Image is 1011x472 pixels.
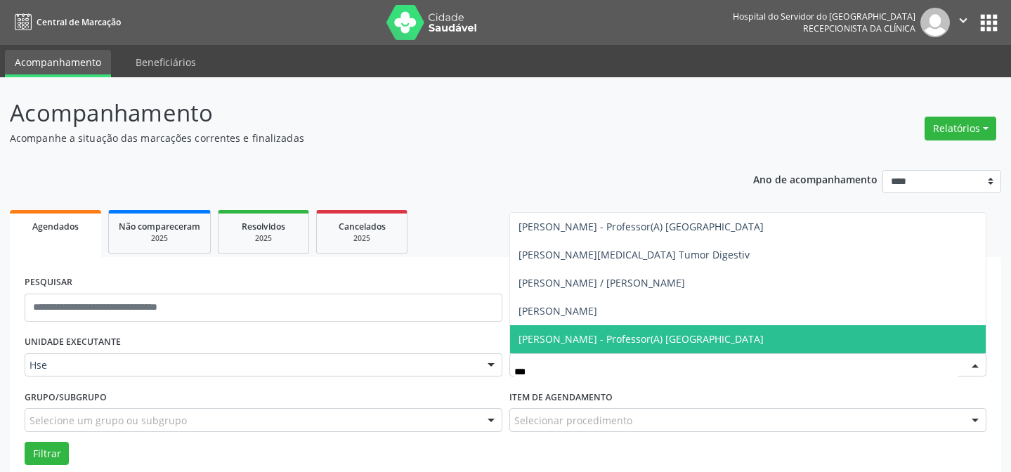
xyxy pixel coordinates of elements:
p: Acompanhamento [10,96,704,131]
span: Selecione um grupo ou subgrupo [30,413,187,428]
img: img [920,8,950,37]
button: Relatórios [925,117,996,140]
span: [PERSON_NAME][MEDICAL_DATA] Tumor Digestiv [518,248,750,261]
div: Hospital do Servidor do [GEOGRAPHIC_DATA] [733,11,915,22]
span: [PERSON_NAME] - Professor(A) [GEOGRAPHIC_DATA] [518,220,764,233]
label: UNIDADE EXECUTANTE [25,332,121,353]
i:  [955,13,971,28]
a: Central de Marcação [10,11,121,34]
button:  [950,8,977,37]
span: Hse [30,358,474,372]
a: Beneficiários [126,50,206,74]
button: Filtrar [25,442,69,466]
span: [PERSON_NAME] - Professor(A) [GEOGRAPHIC_DATA] [518,332,764,346]
span: Cancelados [339,221,386,232]
span: Central de Marcação [37,16,121,28]
a: Acompanhamento [5,50,111,77]
span: Recepcionista da clínica [803,22,915,34]
span: Selecionar procedimento [514,413,632,428]
span: Resolvidos [242,221,285,232]
p: Acompanhe a situação das marcações correntes e finalizadas [10,131,704,145]
p: Ano de acompanhamento [753,170,878,188]
label: PESQUISAR [25,272,72,294]
button: apps [977,11,1001,35]
span: Agendados [32,221,79,232]
div: 2025 [327,233,397,244]
span: Não compareceram [119,221,200,232]
div: 2025 [228,233,299,244]
label: Grupo/Subgrupo [25,386,107,408]
span: [PERSON_NAME] [518,304,597,317]
span: [PERSON_NAME] / [PERSON_NAME] [518,276,685,289]
div: 2025 [119,233,200,244]
label: Item de agendamento [509,386,613,408]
